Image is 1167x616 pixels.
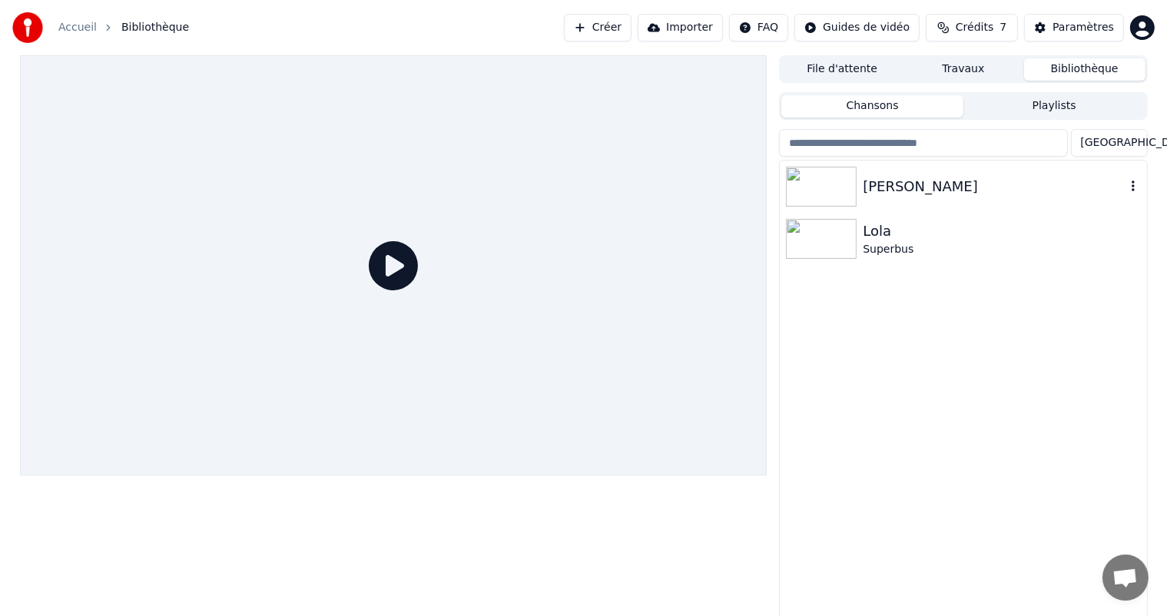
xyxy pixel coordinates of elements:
[794,14,920,41] button: Guides de vidéo
[863,242,1140,257] div: Superbus
[781,58,903,81] button: File d'attente
[121,20,189,35] span: Bibliothèque
[58,20,189,35] nav: breadcrumb
[58,20,97,35] a: Accueil
[863,220,1140,242] div: Lola
[729,14,788,41] button: FAQ
[564,14,632,41] button: Créer
[781,95,963,118] button: Chansons
[1000,20,1006,35] span: 7
[956,20,993,35] span: Crédits
[1053,20,1114,35] div: Paramètres
[1024,58,1145,81] button: Bibliothèque
[1024,14,1124,41] button: Paramètres
[903,58,1024,81] button: Travaux
[863,176,1125,197] div: [PERSON_NAME]
[963,95,1145,118] button: Playlists
[1102,555,1149,601] div: Ouvrir le chat
[926,14,1018,41] button: Crédits7
[638,14,723,41] button: Importer
[12,12,43,43] img: youka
